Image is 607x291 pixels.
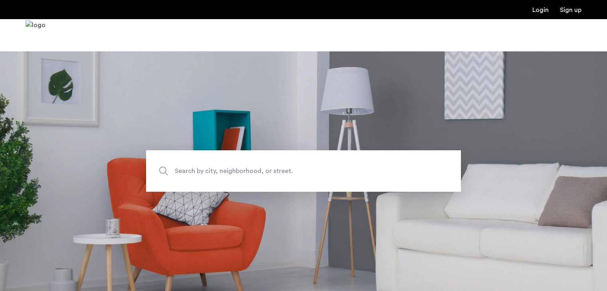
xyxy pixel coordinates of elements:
[175,166,395,177] span: Search by city, neighborhood, or street.
[560,7,581,13] a: Registration
[26,20,45,50] a: Cazamio Logo
[532,7,549,13] a: Login
[26,20,45,50] img: logo
[146,150,461,192] input: Apartment Search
